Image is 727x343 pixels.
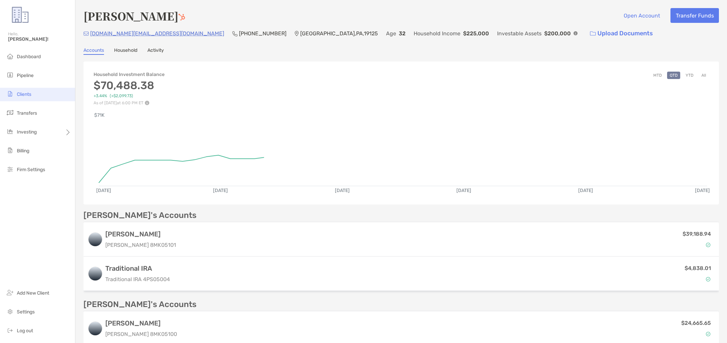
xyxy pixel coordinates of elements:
[683,230,711,238] p: $39,188.94
[239,29,286,38] p: [PHONE_NUMBER]
[17,110,37,116] span: Transfers
[456,188,471,193] text: [DATE]
[83,47,104,55] a: Accounts
[17,148,29,154] span: Billing
[17,328,33,334] span: Log out
[105,319,177,327] h3: [PERSON_NAME]
[399,29,406,38] p: 32
[6,307,14,315] img: settings icon
[213,188,228,193] text: [DATE]
[6,165,14,173] img: firm-settings icon
[699,72,709,79] button: All
[94,112,105,118] text: $71K
[89,322,102,335] img: logo account
[463,29,489,38] p: $225,000
[17,54,41,60] span: Dashboard
[574,31,578,35] img: Info Icon
[6,90,14,98] img: clients icon
[105,230,176,238] h3: [PERSON_NAME]
[590,31,596,36] img: button icon
[232,31,238,36] img: Phone Icon
[685,264,711,272] p: $4,838.01
[145,101,149,105] img: Performance Info
[681,319,711,327] p: $24,665.65
[105,241,176,249] p: [PERSON_NAME] 8MK05101
[544,29,571,38] p: $200,000
[83,300,197,309] p: [PERSON_NAME]'s Accounts
[17,309,35,315] span: Settings
[300,29,378,38] p: [GEOGRAPHIC_DATA] , PA , 19125
[386,29,396,38] p: Age
[178,8,185,24] a: Go to Hubspot Deal
[94,72,165,77] h4: Household Investment Balance
[90,29,224,38] p: [DOMAIN_NAME][EMAIL_ADDRESS][DOMAIN_NAME]
[6,289,14,297] img: add_new_client icon
[17,91,31,97] span: Clients
[706,242,711,247] img: Account Status icon
[6,146,14,154] img: billing icon
[6,127,14,136] img: investing icon
[89,233,102,246] img: logo account
[6,52,14,60] img: dashboard icon
[83,211,197,220] p: [PERSON_NAME]'s Accounts
[17,167,45,173] span: Firm Settings
[667,72,680,79] button: QTD
[683,72,696,79] button: YTD
[105,330,177,338] p: [PERSON_NAME] 8MK05100
[6,71,14,79] img: pipeline icon
[578,188,593,193] text: [DATE]
[335,188,350,193] text: [DATE]
[83,32,89,36] img: Email Icon
[94,79,165,92] h3: $70,488.38
[295,31,299,36] img: Location Icon
[83,8,185,24] h4: [PERSON_NAME]
[17,129,37,135] span: Investing
[695,188,710,193] text: [DATE]
[178,14,185,21] img: Hubspot Icon
[586,26,657,41] a: Upload Documents
[497,29,542,38] p: Investable Assets
[414,29,460,38] p: Household Income
[94,93,107,99] span: +3.44%
[110,93,133,99] span: ( +$2,099.73 )
[17,290,49,296] span: Add New Client
[8,36,71,42] span: [PERSON_NAME]!
[17,73,34,78] span: Pipeline
[94,101,165,105] p: As of [DATE] at 6:00 PM ET
[6,326,14,334] img: logout icon
[114,47,137,55] a: Household
[105,275,170,283] p: Traditional IRA 4PS05004
[6,109,14,117] img: transfers icon
[147,47,164,55] a: Activity
[651,72,664,79] button: MTD
[618,8,665,23] button: Open Account
[8,3,32,27] img: Zoe Logo
[670,8,719,23] button: Transfer Funds
[89,267,102,280] img: logo account
[105,264,170,272] h3: Traditional IRA
[706,332,711,336] img: Account Status icon
[706,277,711,281] img: Account Status icon
[96,188,111,193] text: [DATE]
